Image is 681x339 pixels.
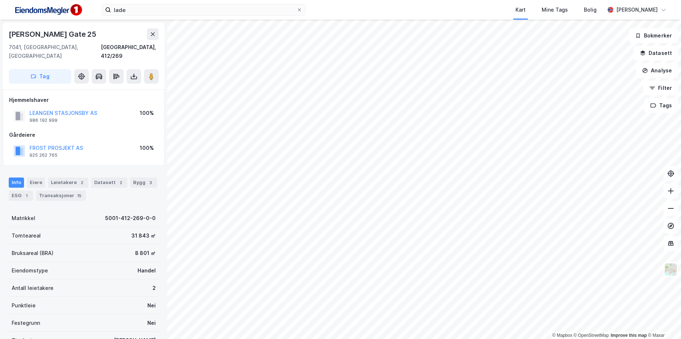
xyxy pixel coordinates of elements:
div: 8 801 ㎡ [135,249,156,258]
div: [PERSON_NAME] [616,5,658,14]
div: Gårdeiere [9,131,158,139]
div: Transaksjoner [36,191,86,201]
div: 7041, [GEOGRAPHIC_DATA], [GEOGRAPHIC_DATA] [9,43,101,60]
img: F4PB6Px+NJ5v8B7XTbfpPpyloAAAAASUVORK5CYII= [12,2,84,18]
div: 100% [140,144,154,152]
div: Leietakere [48,178,88,188]
div: 2 [78,179,85,186]
div: 2 [152,284,156,292]
div: Handel [138,266,156,275]
div: Mine Tags [542,5,568,14]
div: Datasett [91,178,127,188]
iframe: Chat Widget [645,304,681,339]
div: 5001-412-269-0-0 [105,214,156,223]
div: Matrikkel [12,214,35,223]
img: Z [664,263,678,276]
div: 2 [117,179,124,186]
button: Bokmerker [629,28,678,43]
a: OpenStreetMap [574,333,609,338]
div: Bolig [584,5,597,14]
div: Bygg [130,178,157,188]
div: 986 192 999 [29,117,57,123]
div: Nei [147,319,156,327]
div: Punktleie [12,301,36,310]
div: 100% [140,109,154,117]
div: [PERSON_NAME] Gate 25 [9,28,98,40]
div: Eiendomstype [12,266,48,275]
button: Datasett [634,46,678,60]
div: Bruksareal (BRA) [12,249,53,258]
div: Eiere [27,178,45,188]
div: 925 262 765 [29,152,57,158]
input: Søk på adresse, matrikkel, gårdeiere, leietakere eller personer [111,4,296,15]
div: Hjemmelshaver [9,96,158,104]
div: Info [9,178,24,188]
a: Improve this map [611,333,647,338]
div: Kontrollprogram for chat [645,304,681,339]
div: Antall leietakere [12,284,53,292]
div: 15 [76,192,83,199]
div: 31 843 ㎡ [131,231,156,240]
button: Tag [9,69,71,84]
div: Festegrunn [12,319,40,327]
button: Filter [643,81,678,95]
a: Mapbox [552,333,572,338]
button: Tags [644,98,678,113]
div: [GEOGRAPHIC_DATA], 412/269 [101,43,159,60]
div: ESG [9,191,33,201]
div: Kart [515,5,526,14]
div: Nei [147,301,156,310]
button: Analyse [636,63,678,78]
div: Tomteareal [12,231,41,240]
div: 1 [23,192,30,199]
div: 3 [147,179,154,186]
